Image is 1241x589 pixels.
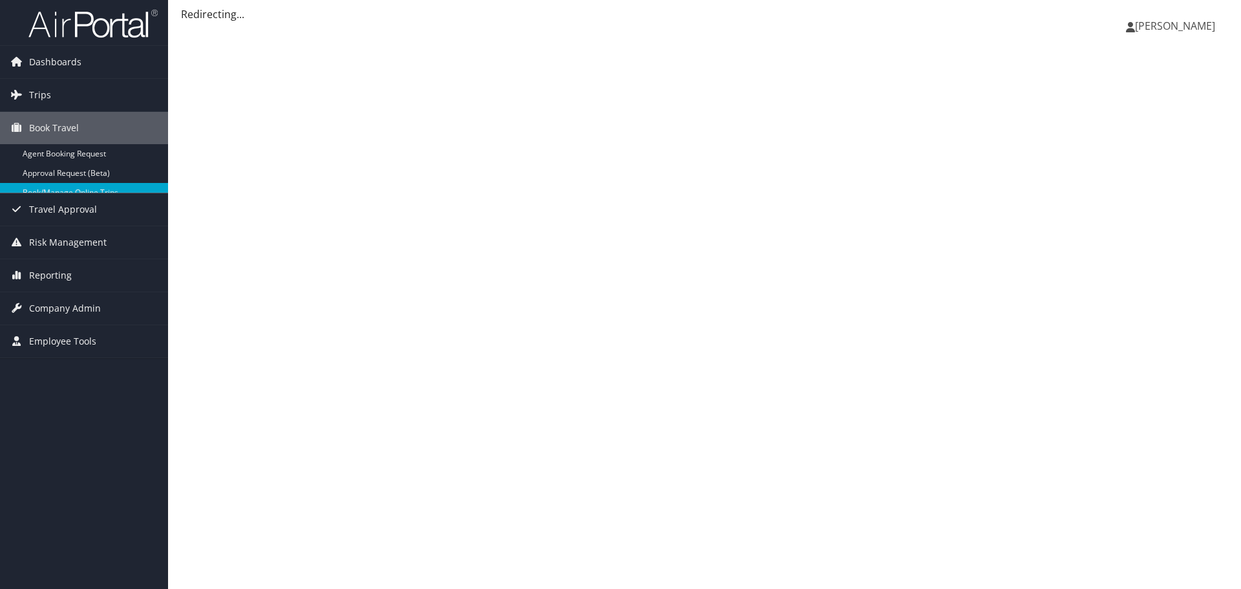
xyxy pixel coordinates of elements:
img: airportal-logo.png [28,8,158,39]
span: Trips [29,79,51,111]
div: Redirecting... [181,6,1228,22]
span: Reporting [29,259,72,292]
span: [PERSON_NAME] [1135,19,1215,33]
span: Risk Management [29,226,107,259]
span: Travel Approval [29,193,97,226]
a: [PERSON_NAME] [1126,6,1228,45]
span: Company Admin [29,292,101,325]
span: Dashboards [29,46,81,78]
span: Employee Tools [29,325,96,358]
span: Book Travel [29,112,79,144]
